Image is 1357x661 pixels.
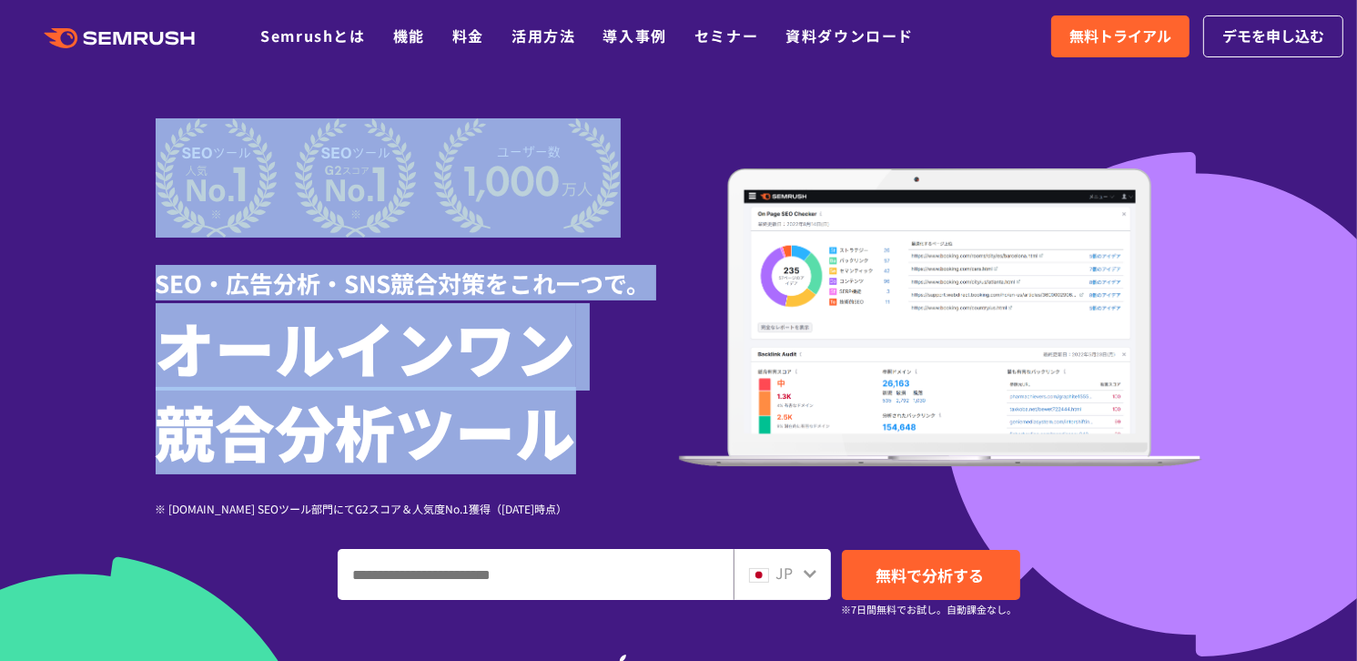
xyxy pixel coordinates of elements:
[156,305,679,473] h1: オールインワン 競合分析ツール
[776,562,794,584] span: JP
[842,601,1018,618] small: ※7日間無料でお試し。自動課金なし。
[339,550,733,599] input: ドメイン、キーワードまたはURLを入力してください
[1203,15,1343,57] a: デモを申し込む
[1222,25,1324,48] span: デモを申し込む
[1051,15,1190,57] a: 無料トライアル
[156,500,679,517] div: ※ [DOMAIN_NAME] SEOツール部門にてG2スコア＆人気度No.1獲得（[DATE]時点）
[452,25,484,46] a: 料金
[603,25,667,46] a: 導入事例
[694,25,758,46] a: セミナー
[785,25,914,46] a: 資料ダウンロード
[156,238,679,300] div: SEO・広告分析・SNS競合対策をこれ一つで。
[842,550,1020,600] a: 無料で分析する
[393,25,425,46] a: 機能
[260,25,365,46] a: Semrushとは
[1069,25,1171,48] span: 無料トライアル
[511,25,575,46] a: 活用方法
[876,564,985,586] span: 無料で分析する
